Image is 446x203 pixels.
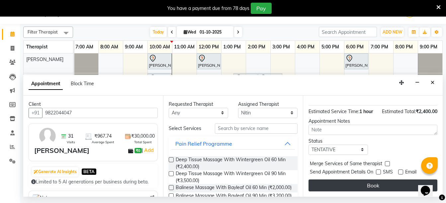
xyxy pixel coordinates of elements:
div: [PERSON_NAME], TK01, 10:00 AM-11:00 AM, Deep Tissue Massage With Wintergreen Oil 60 Min [148,54,171,68]
span: Deep Tissue Massage With Wintergreen Oil 60 Min (₹2,400.00) [176,156,292,170]
div: [PERSON_NAME], TK03, 01:30 PM-02:30 PM, Deep Tissue Massage With Wintergreen Oil 60 Min [234,74,257,88]
div: Appointment Notes [309,118,437,125]
span: Estimated Service Time: [309,108,359,114]
button: Close [428,78,437,88]
div: [PERSON_NAME], TK02, 06:00 PM-07:00 PM, Deep Tissue Massage With Wintergreen Oil 60 Min [345,54,368,68]
span: Therapist [26,44,47,50]
button: Generate AI Insights [32,167,78,176]
span: Notes [32,194,52,202]
div: [PERSON_NAME] [34,146,89,156]
span: ₹967.74 [94,133,112,140]
span: ₹0 [134,148,141,153]
span: Appointment [29,78,63,90]
span: Total Spent [134,140,152,145]
a: 10:00 AM [148,42,172,52]
span: Balinese Massage With Bayleaf Oil 60 Min (₹2,000.00) [176,184,292,192]
input: Search by service name [215,123,298,134]
span: Estimated Total: [382,108,416,114]
span: Filter Therapist [28,29,58,34]
input: Search Appointment [319,27,377,37]
a: 7:00 AM [74,42,95,52]
a: 11:00 AM [172,42,196,52]
div: Status [309,138,368,145]
span: | [142,146,155,154]
a: 8:00 AM [99,42,120,52]
div: [PERSON_NAME], TK01, 10:00 AM-11:00 AM, Deep Tissue Massage With Wintergreen Oil 60 Min [148,74,171,88]
div: Select Services [164,125,210,132]
span: Merge Services of Same therapist [310,160,382,169]
div: Pain Relief Programme [175,140,232,148]
span: Email [405,169,416,177]
a: 6:00 PM [344,42,365,52]
span: Visits [67,140,75,145]
span: Block Time [71,81,94,87]
a: 12:00 PM [197,42,221,52]
img: avatar [38,126,57,146]
button: +91 [29,108,43,118]
a: 4:00 PM [295,42,316,52]
span: ₹2,400.00 [416,108,437,114]
input: Search by Name/Mobile/Email/Code [42,108,158,118]
span: Today [150,27,167,37]
span: Balinese Massage With Bayleaf Oil 90 Min (₹3,200.00) [176,192,292,201]
div: Requested Therapist [169,101,228,108]
a: 7:00 PM [369,42,390,52]
div: [PERSON_NAME], TK05, 12:00 PM-01:00 PM, Swedish Massage With Sesame Oil 60 Min [197,54,220,68]
div: Client [29,101,158,108]
a: Add [143,146,155,154]
a: 2:00 PM [246,42,267,52]
span: 1 hour [359,108,373,114]
div: [PERSON_NAME], TK04, 02:30 PM-03:30 PM, Deep Tissue Massage With Wintergreen Oil 60 Min [259,74,282,88]
button: Book [309,179,437,191]
a: 9:00 AM [123,42,144,52]
span: Send Appointment Details On [310,169,373,177]
span: [PERSON_NAME] [26,56,63,62]
a: 8:00 PM [394,42,414,52]
button: Pay [251,3,272,14]
button: ADD NEW [381,28,404,37]
a: 5:00 PM [320,42,341,52]
a: 1:00 PM [222,42,242,52]
a: 9:00 PM [418,42,439,52]
span: Deep Tissue Massage With Wintergreen Oil 90 Min (₹3,500.00) [176,170,292,184]
span: ADD NEW [383,30,402,34]
a: 3:00 PM [271,42,292,52]
span: BETA [82,169,96,175]
span: ₹30,000.00 [131,133,155,140]
button: Pain Relief Programme [171,138,295,150]
div: Assigned Therapist [238,101,298,108]
span: Wed [182,30,198,34]
span: Average Spent [92,140,114,145]
span: SMS [383,169,393,177]
input: 2025-10-01 [198,27,231,37]
div: Limited to 5 AI generations per business during beta. [31,178,155,185]
iframe: chat widget [418,176,439,196]
div: You have a payment due from 78 days [167,5,249,12]
span: 31 [68,133,73,140]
